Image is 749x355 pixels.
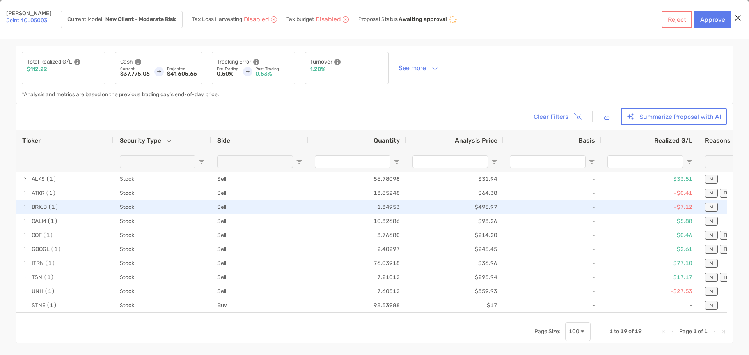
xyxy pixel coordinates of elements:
span: Security Type [120,137,161,144]
div: Stock [114,200,211,214]
div: Sell [211,228,309,242]
p: M [710,233,713,238]
button: Open Filter Menu [199,159,205,165]
p: M [710,191,713,196]
p: 0.50% [217,71,238,77]
span: UNH [32,285,43,298]
div: Sell [211,256,309,270]
span: (1) [44,285,55,298]
div: Sell [211,242,309,256]
div: Stock [114,172,211,186]
div: $245.45 [406,242,504,256]
button: Open Filter Menu [589,159,595,165]
div: Buy [211,313,309,326]
div: $495.97 [406,200,504,214]
p: 1.20% [310,67,325,72]
span: (1) [48,201,59,214]
span: Side [217,137,230,144]
span: (1) [46,173,57,185]
div: Stock [114,256,211,270]
div: Buy [211,298,309,312]
span: ALKS [32,173,45,185]
p: 0.53% [256,71,290,77]
button: Open Filter Menu [296,159,302,165]
p: M [710,247,713,252]
span: ET [32,313,38,326]
button: Reject [662,11,692,28]
span: ATKR [32,187,44,200]
p: $37,775.06 [120,71,150,77]
input: Realized G/L Filter Input [607,155,683,168]
div: Sell [211,200,309,214]
div: 7.21012 [309,270,406,284]
div: Next Page [711,329,717,335]
span: TSM [32,271,43,284]
p: TE [724,247,729,252]
span: BRK.B [32,201,47,214]
div: Stock [114,284,211,298]
span: Analysis Price [455,137,497,144]
span: to [614,328,619,335]
div: 10.32686 [309,214,406,228]
span: Page [679,328,692,335]
div: $295.94 [406,270,504,284]
div: $0.46 [601,228,699,242]
div: - [504,172,601,186]
p: $41,605.66 [167,71,197,77]
div: Stock [114,228,211,242]
div: Sell [211,214,309,228]
span: (1) [47,215,58,228]
div: $359.93 [406,284,504,298]
p: M [710,205,713,210]
span: (1) [46,187,56,200]
p: Disabled [316,17,341,22]
div: 56.78098 [309,172,406,186]
div: Page Size: [534,328,561,335]
div: 1.34953 [309,200,406,214]
p: TE [724,191,729,196]
div: $2.61 [601,242,699,256]
p: Projected [167,67,197,71]
div: $16.53 [406,313,504,326]
div: 13.85248 [309,186,406,200]
p: M [710,275,713,280]
div: -$7.12 [601,200,699,214]
div: - [601,298,699,312]
div: Stock [114,313,211,326]
div: Last Page [720,329,726,335]
p: Pre-Trading [217,67,238,71]
div: $17.17 [601,270,699,284]
p: TE [724,275,729,280]
button: Approve [694,11,731,28]
p: Current [120,67,150,71]
div: Page Size [565,322,591,341]
div: - [504,228,601,242]
p: M [710,289,713,294]
span: GOOGL [32,243,50,256]
p: TE [724,233,729,238]
div: Stock [114,242,211,256]
button: Clear Filters [527,108,587,125]
p: Awaiting approval [399,16,447,23]
div: Sell [211,270,309,284]
div: - [504,284,601,298]
img: icon status [448,15,458,24]
p: [PERSON_NAME] [6,11,51,16]
div: $33.51 [601,172,699,186]
div: $36.96 [406,256,504,270]
p: Tracking Error [217,57,251,67]
div: Previous Page [670,329,676,335]
div: - [504,186,601,200]
a: Joint 4QL05003 [6,17,47,24]
p: Turnover [310,57,332,67]
input: Basis Filter Input [510,155,586,168]
div: Reasons [705,137,740,144]
span: 1 [704,328,708,335]
div: - [504,313,601,326]
input: Quantity Filter Input [315,155,390,168]
div: 75.41397 [309,313,406,326]
div: Sell [211,284,309,298]
span: of [698,328,703,335]
div: 100 [569,328,579,335]
div: - [504,242,601,256]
